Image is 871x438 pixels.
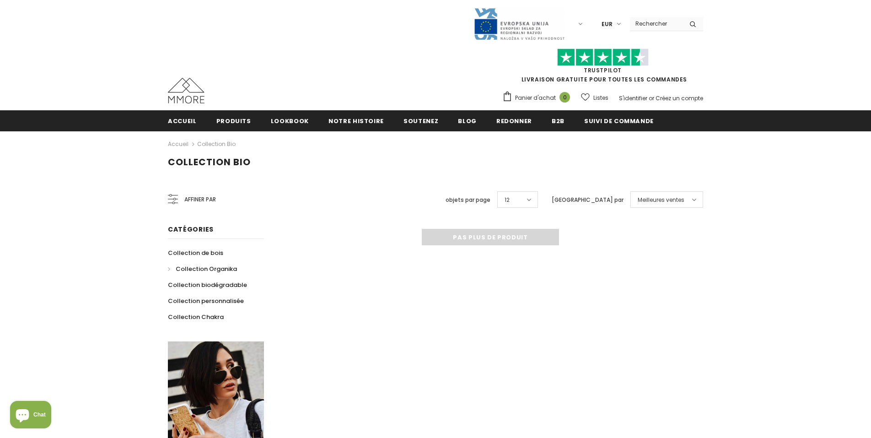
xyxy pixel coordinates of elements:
[515,93,556,103] span: Panier d'achat
[638,195,684,205] span: Meilleures ventes
[168,156,251,168] span: Collection Bio
[168,281,247,289] span: Collection biodégradable
[328,117,384,125] span: Notre histoire
[328,110,384,131] a: Notre histoire
[584,66,622,74] a: TrustPilot
[602,20,613,29] span: EUR
[496,117,532,125] span: Redonner
[168,297,244,305] span: Collection personnalisée
[168,249,223,257] span: Collection de bois
[168,225,214,234] span: Catégories
[458,110,477,131] a: Blog
[552,195,624,205] label: [GEOGRAPHIC_DATA] par
[557,49,649,66] img: Faites confiance aux étoiles pilotes
[168,313,224,321] span: Collection Chakra
[552,110,565,131] a: B2B
[649,94,654,102] span: or
[168,245,223,261] a: Collection de bois
[403,117,438,125] span: soutenez
[473,20,565,27] a: Javni Razpis
[168,110,197,131] a: Accueil
[630,17,683,30] input: Search Site
[168,277,247,293] a: Collection biodégradable
[403,110,438,131] a: soutenez
[505,195,510,205] span: 12
[473,7,565,41] img: Javni Razpis
[168,139,188,150] a: Accueil
[168,78,204,103] img: Cas MMORE
[271,110,309,131] a: Lookbook
[168,293,244,309] a: Collection personnalisée
[184,195,216,205] span: Affiner par
[458,117,477,125] span: Blog
[502,53,703,83] span: LIVRAISON GRATUITE POUR TOUTES LES COMMANDES
[168,117,197,125] span: Accueil
[584,110,654,131] a: Suivi de commande
[584,117,654,125] span: Suivi de commande
[446,195,490,205] label: objets par page
[502,91,575,105] a: Panier d'achat 0
[656,94,703,102] a: Créez un compte
[216,110,251,131] a: Produits
[216,117,251,125] span: Produits
[197,140,236,148] a: Collection Bio
[176,265,237,273] span: Collection Organika
[271,117,309,125] span: Lookbook
[552,117,565,125] span: B2B
[168,261,237,277] a: Collection Organika
[496,110,532,131] a: Redonner
[168,309,224,325] a: Collection Chakra
[559,92,570,103] span: 0
[593,93,608,103] span: Listes
[581,90,608,106] a: Listes
[619,94,647,102] a: S'identifier
[7,401,54,431] inbox-online-store-chat: Shopify online store chat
